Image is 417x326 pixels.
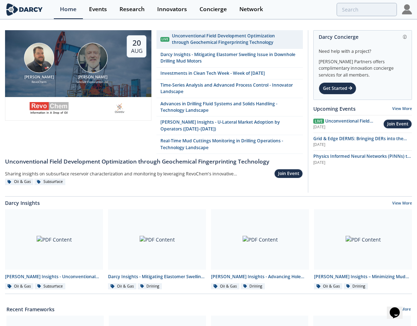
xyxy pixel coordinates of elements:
a: Upcoming Events [313,105,356,113]
span: Unconventional Field Development Optimization through Geochemical Fingerprinting Technology [313,118,373,144]
span: Physics Informed Neural Networks (PINNs) to Accelerate Subsurface Scenario Analysis [313,153,411,166]
div: Innovators [157,6,187,12]
div: Aug [131,47,142,55]
div: Live [160,37,170,42]
a: Grid & Edge DERMS: Bringing DERs into the Control Room [DATE] [313,136,412,148]
a: Unconventional Field Development Optimization through Geochemical Fingerprinting Technology [5,154,303,166]
div: Unconventional Field Development Optimization through Geochemical Fingerprinting Technology [172,33,299,46]
div: Events [89,6,107,12]
a: PDF Content [PERSON_NAME] Insights - Unconventional Field Development Optimization through Geoche... [3,209,106,290]
img: logo-wide.svg [5,3,44,16]
div: Oil & Gas [314,283,342,290]
a: Darcy Insights - Mitigating Elastomer Swelling Issue in Downhole Drilling Mud Motors [156,49,303,68]
div: Oil & Gas [5,179,33,185]
div: [DATE] [313,142,412,148]
img: Bob Aylsworth [24,43,54,73]
a: Live Unconventional Field Development Optimization through Geochemical Fingerprinting Technology ... [313,118,383,130]
a: Time-Series Analysis and Advanced Process Control - Innovator Landscape [156,79,303,98]
div: Network [239,6,263,12]
div: Darcy Concierge [319,31,407,43]
span: Live [313,119,324,124]
a: Advances in Drilling Fluid Systems and Solids Handling - Technology Landscape [156,98,303,117]
iframe: chat widget [387,297,410,319]
a: PDF Content [PERSON_NAME] Insights - Advancing Hole Cleaning with Automated Cuttings Monitoring O... [208,209,311,290]
div: Drilling [241,283,265,290]
span: Grid & Edge DERMS: Bringing DERs into the Control Room [313,136,407,148]
div: Concierge [200,6,227,12]
button: Join Event [383,119,412,129]
div: Subsurface [34,179,65,185]
div: Drilling [138,283,162,290]
img: Profile [402,4,412,14]
div: Research [120,6,145,12]
a: Live Unconventional Field Development Optimization through Geochemical Fingerprinting Technology [156,30,303,49]
div: [PERSON_NAME] [15,74,64,80]
div: Oil & Gas [211,283,239,290]
div: [PERSON_NAME] Insights – Minimizing Mud Costs with Automated Fluids Intelligence [314,274,412,280]
a: Real-Time Mud Cuttings Monitoring in Drilling Operations - Technology Landscape [156,135,303,154]
div: [DATE] [313,160,412,166]
input: Advanced Search [337,3,397,16]
div: Join Event [278,170,299,177]
div: [PERSON_NAME] [69,74,117,80]
div: Need help with a project? [319,43,407,55]
a: [PERSON_NAME] Insights - U-Lateral Market Adoption by Operators ([DATE]–[DATE]) [156,116,303,135]
div: [PERSON_NAME] Partners offers complimentary innovation concierge services for all members. [319,55,407,78]
div: [PERSON_NAME] Insights - Unconventional Field Development Optimization through Geochemical Finger... [5,274,103,280]
div: [PERSON_NAME] Insights - Advancing Hole Cleaning with Automated Cuttings Monitoring [211,274,309,280]
div: Join Event [387,121,408,127]
div: Oil & Gas [108,283,136,290]
div: Darcy Insights - Mitigating Elastomer Swelling Issue in Downhole Drilling Mud Motors [108,274,206,280]
a: View More [392,201,412,207]
a: Recent Frameworks [6,306,55,313]
div: 20 [131,38,142,47]
div: RevoChem [15,80,64,84]
img: revochem.com.png [29,101,69,116]
a: PDF Content [PERSON_NAME] Insights – Minimizing Mud Costs with Automated Fluids Intelligence Oil ... [311,209,414,290]
a: Darcy Insights [5,199,40,207]
a: View More [392,106,412,111]
div: Unconventional Field Development Optimization through Geochemical Fingerprinting Technology [5,157,303,166]
div: Sharing insights on subsurface reservoir characterization and monitoring by leveraging RevoChem's... [5,169,246,179]
img: information.svg [403,35,407,39]
div: Get Started [319,82,356,95]
button: Join Event [274,169,303,179]
div: [DATE] [313,124,383,130]
a: Physics Informed Neural Networks (PINNs) to Accelerate Subsurface Scenario Analysis [DATE] [313,153,412,165]
div: Oil & Gas [5,283,33,290]
div: Subsurface [35,283,66,290]
img: ovintiv.com.png [112,101,127,116]
div: Sinclair Exploration LLC [69,80,117,84]
a: PDF Content Darcy Insights - Mitigating Elastomer Swelling Issue in Downhole Drilling Mud Motors ... [106,209,208,290]
div: Home [60,6,76,12]
img: John Sinclair [78,43,108,73]
div: Drilling [344,283,368,290]
a: Bob Aylsworth [PERSON_NAME] RevoChem John Sinclair [PERSON_NAME] Sinclair Exploration LLC 20 Aug [5,30,151,154]
a: Investments in Clean Tech Week - Week of [DATE] [156,68,303,79]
